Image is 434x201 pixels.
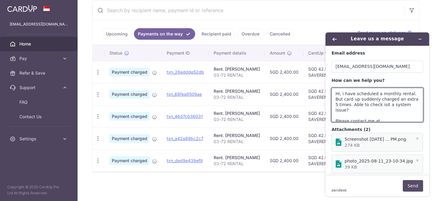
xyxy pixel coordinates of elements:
a: Cancelled [266,28,294,40]
p: 03-72 RENTAL [214,139,260,145]
td: SGD 2,400.00 [265,83,303,105]
span: Contact Us [19,114,59,120]
span: Payment charged [109,156,150,165]
div: Rent. [PERSON_NAME] [214,88,260,94]
td: SGD 42.96 SAVERENT179 [303,127,343,149]
p: [EMAIL_ADDRESS][DOMAIN_NAME] [10,21,68,27]
th: Payment details [209,45,265,61]
iframe: Find more information here [321,28,434,201]
span: Refer & Save [19,70,59,76]
input: Search by recipient name, payment id or reference [92,1,405,20]
span: Payment charged [109,112,150,121]
a: Upcoming [102,28,132,40]
td: SGD 42.96 SAVERENT179 [303,149,343,172]
div: Rent. [PERSON_NAME] [214,66,260,72]
div: Rent. [PERSON_NAME] [214,132,260,139]
a: txn_ded9e439ef9 [167,158,203,163]
p: 03-72 RENTAL [214,116,260,122]
td: SGD 42.96 SAVERENT179 [303,61,343,83]
div: Rent. [PERSON_NAME] [214,110,260,116]
a: txn_68fea8509ae [167,92,202,97]
span: Settings [19,136,59,142]
th: Payment ID [162,45,209,61]
p: 03-72 RENTAL [214,161,260,167]
span: Status [109,50,122,56]
span: Home [19,41,59,47]
a: Recipient paid [198,28,235,40]
p: 03-72 RENTAL [214,72,260,78]
td: SGD 2,400.00 [265,127,303,149]
span: FAQ [19,99,59,105]
span: Amount [270,50,285,56]
span: Support [19,85,59,91]
td: SGD 42.96 SAVERENT179 [303,105,343,127]
td: SGD 42.96 SAVERENT179 [303,83,343,105]
td: SGD 2,400.00 [265,149,303,172]
a: Overdue [238,28,263,40]
span: CardUp fee [308,50,331,56]
div: Rent. [PERSON_NAME] [214,155,260,161]
a: Payments on the way [134,28,195,40]
span: Payment charged [109,90,150,99]
span: Help [14,4,26,10]
a: txn_a42a89bc2c7 [167,136,203,141]
img: CardUp [7,5,37,12]
td: SGD 2,400.00 [265,61,303,83]
a: txn_26eddde52db [167,69,204,75]
p: 03-72 RENTAL [214,94,260,100]
span: Pay [19,55,59,62]
span: Payment charged [109,68,150,76]
span: Payment charged [109,134,150,143]
td: SGD 2,400.00 [265,105,303,127]
a: txn_46d7c036031 [167,114,203,119]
